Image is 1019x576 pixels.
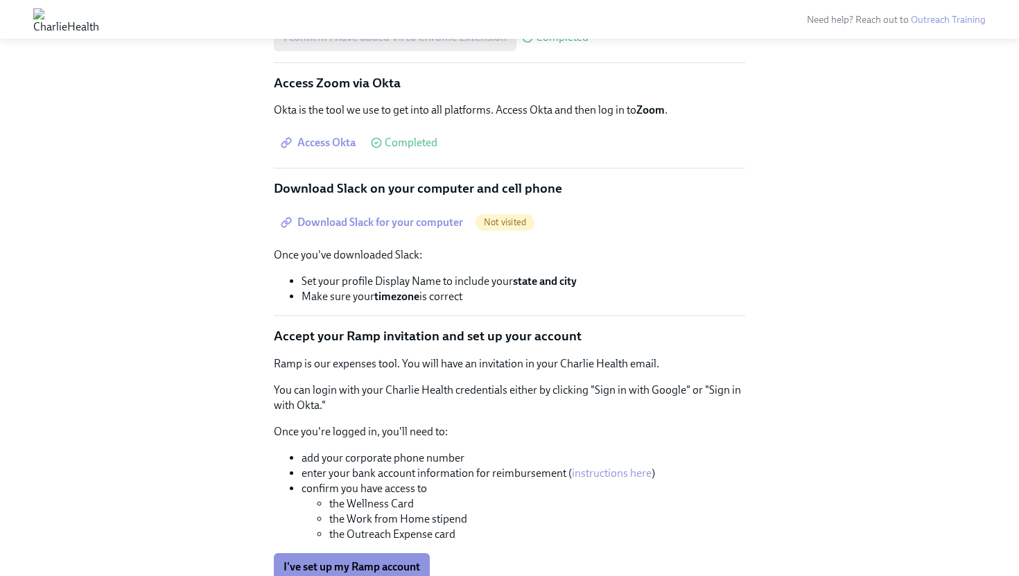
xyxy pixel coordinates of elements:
p: Download Slack on your computer and cell phone [274,180,745,198]
span: Completed [536,32,589,43]
span: Download Slack for your computer [284,216,463,229]
li: the Work from Home stipend [329,512,745,527]
li: add your corporate phone number [302,451,745,466]
span: Need help? Reach out to [807,14,986,26]
img: CharlieHealth [33,8,99,30]
li: the Wellness Card [329,496,745,512]
p: Okta is the tool we use to get into all platforms. Access Okta and then log in to . [274,103,745,118]
span: Not visited [476,217,534,227]
p: Once you've downloaded Slack: [274,247,745,263]
strong: timezone [374,290,419,303]
span: I've set up my Ramp account [284,560,420,574]
a: Download Slack for your computer [274,209,473,236]
li: confirm you have access to [302,481,745,542]
span: Access Okta [284,136,356,150]
a: Outreach Training [911,14,986,26]
p: Access Zoom via Okta [274,74,745,92]
a: Access Okta [274,129,365,157]
strong: state and city [513,274,577,288]
span: Completed [385,137,437,148]
p: You can login with your Charlie Health credentials either by clicking "Sign in with Google" or "S... [274,383,745,413]
strong: Zoom [636,103,665,116]
p: Once you're logged in, you'll need to: [274,424,745,439]
li: Make sure your is correct [302,289,745,304]
li: the Outreach Expense card [329,527,745,542]
p: Accept your Ramp invitation and set up your account [274,327,745,345]
p: Ramp is our expenses tool. You will have an invitation in your Charlie Health email. [274,356,745,372]
a: instructions here [572,466,652,480]
li: enter your bank account information for reimbursement ( ) [302,466,745,481]
li: Set your profile Display Name to include your [302,274,745,289]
